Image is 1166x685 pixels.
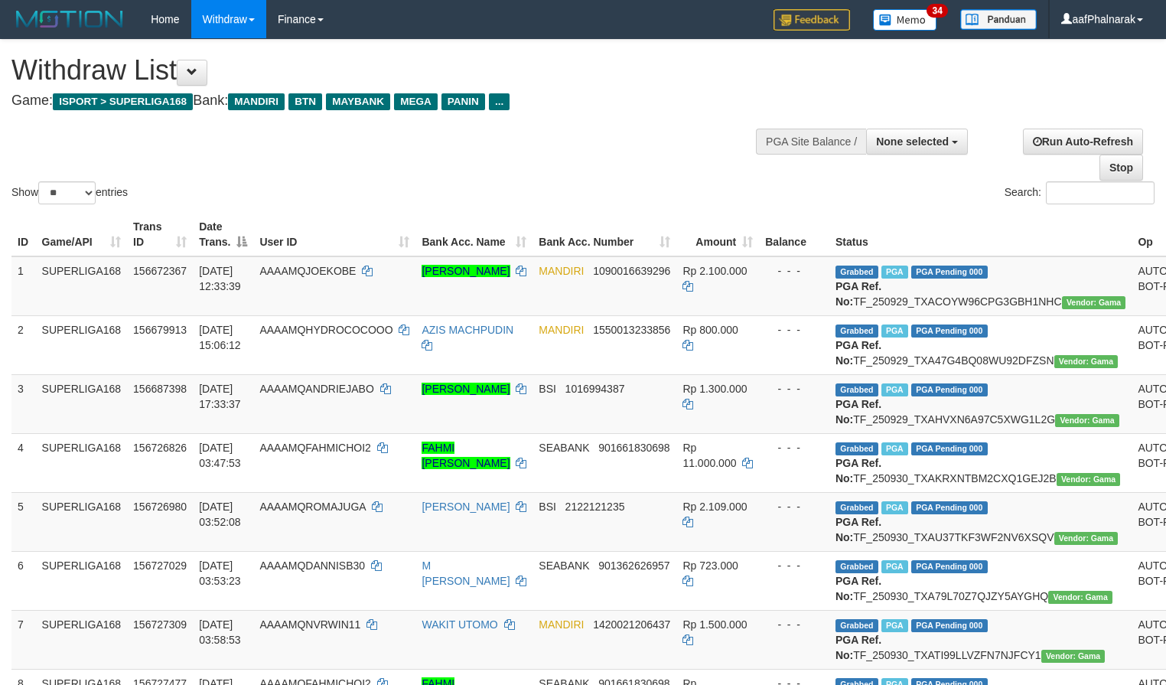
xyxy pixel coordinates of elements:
span: [DATE] 03:58:53 [199,618,241,646]
a: Stop [1099,155,1143,181]
span: Copy 1420021206437 to clipboard [593,618,670,631]
td: 2 [11,315,36,374]
td: 7 [11,610,36,669]
span: Rp 1.300.000 [682,383,747,395]
td: SUPERLIGA168 [36,256,128,316]
span: Grabbed [835,383,878,396]
span: MANDIRI [228,93,285,110]
th: Status [829,213,1132,256]
span: 156726980 [133,501,187,513]
span: BTN [288,93,322,110]
a: Run Auto-Refresh [1023,129,1143,155]
span: [DATE] 17:33:37 [199,383,241,410]
td: TF_250929_TXACOYW96CPG3GBH1NHC [829,256,1132,316]
label: Show entries [11,181,128,204]
span: Copy 1016994387 to clipboard [565,383,625,395]
th: User ID: activate to sort column ascending [253,213,415,256]
span: [DATE] 03:52:08 [199,501,241,528]
td: SUPERLIGA168 [36,374,128,433]
span: PGA Pending [911,442,988,455]
span: Rp 1.500.000 [682,618,747,631]
span: Rp 723.000 [682,559,738,572]
span: AAAAMQHYDROCOCOOO [259,324,392,336]
th: Amount: activate to sort column ascending [676,213,759,256]
span: Vendor URL: https://trx31.1velocity.biz [1062,296,1126,309]
b: PGA Ref. No: [835,457,881,484]
div: - - - [765,263,823,279]
th: Bank Acc. Name: activate to sort column ascending [415,213,533,256]
span: Rp 11.000.000 [682,442,736,469]
td: SUPERLIGA168 [36,492,128,551]
span: 34 [927,4,947,18]
span: Marked by aafromsomean [881,619,908,632]
div: - - - [765,499,823,514]
span: MEGA [394,93,438,110]
span: PANIN [441,93,485,110]
span: None selected [876,135,949,148]
th: Game/API: activate to sort column ascending [36,213,128,256]
span: 156687398 [133,383,187,395]
span: PGA Pending [911,501,988,514]
span: Vendor URL: https://trx31.1velocity.biz [1054,355,1119,368]
a: [PERSON_NAME] [422,383,510,395]
th: Date Trans.: activate to sort column descending [193,213,253,256]
a: [PERSON_NAME] [422,265,510,277]
span: Rp 2.100.000 [682,265,747,277]
b: PGA Ref. No: [835,339,881,367]
span: Grabbed [835,442,878,455]
span: 156727309 [133,618,187,631]
td: SUPERLIGA168 [36,315,128,374]
span: PGA Pending [911,619,988,632]
span: MAYBANK [326,93,390,110]
span: Vendor URL: https://trx31.1velocity.biz [1054,532,1119,545]
span: [DATE] 03:53:23 [199,559,241,587]
img: panduan.png [960,9,1037,30]
td: 1 [11,256,36,316]
span: AAAAMQANDRIEJABO [259,383,373,395]
img: MOTION_logo.png [11,8,128,31]
span: BSI [539,501,556,513]
span: AAAAMQFAHMICHOI2 [259,442,370,454]
b: PGA Ref. No: [835,575,881,602]
span: MANDIRI [539,618,584,631]
span: Vendor URL: https://trx31.1velocity.biz [1048,591,1112,604]
label: Search: [1005,181,1155,204]
span: 156727029 [133,559,187,572]
span: AAAAMQROMAJUGA [259,501,365,513]
span: 156672367 [133,265,187,277]
span: BSI [539,383,556,395]
a: M [PERSON_NAME] [422,559,510,587]
span: [DATE] 12:33:39 [199,265,241,292]
span: MANDIRI [539,324,584,336]
span: MANDIRI [539,265,584,277]
span: [DATE] 15:06:12 [199,324,241,351]
div: - - - [765,322,823,338]
td: TF_250930_TXAU37TKF3WF2NV6XSQV [829,492,1132,551]
span: SEABANK [539,559,589,572]
span: [DATE] 03:47:53 [199,442,241,469]
select: Showentries [38,181,96,204]
span: 156726826 [133,442,187,454]
a: WAKIT UTOMO [422,618,497,631]
div: - - - [765,558,823,573]
span: PGA Pending [911,325,988,338]
span: Copy 2122121235 to clipboard [565,501,625,513]
span: Marked by aafandaneth [881,442,908,455]
a: AZIS MACHPUDIN [422,324,513,336]
span: Grabbed [835,560,878,573]
span: SEABANK [539,442,589,454]
span: Copy 1090016639296 to clipboard [593,265,670,277]
b: PGA Ref. No: [835,398,881,426]
span: Copy 1550013233856 to clipboard [593,324,670,336]
td: TF_250930_TXAKRXNTBM2CXQ1GEJ2B [829,433,1132,492]
b: PGA Ref. No: [835,634,881,661]
img: Button%20Memo.svg [873,9,937,31]
input: Search: [1046,181,1155,204]
button: None selected [866,129,968,155]
h4: Game: Bank: [11,93,762,109]
div: PGA Site Balance / [756,129,866,155]
td: TF_250930_TXA79L70Z7QJZY5AYGHQ [829,551,1132,610]
span: AAAAMQJOEKOBE [259,265,356,277]
span: AAAAMQDANNISB30 [259,559,365,572]
span: PGA Pending [911,383,988,396]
